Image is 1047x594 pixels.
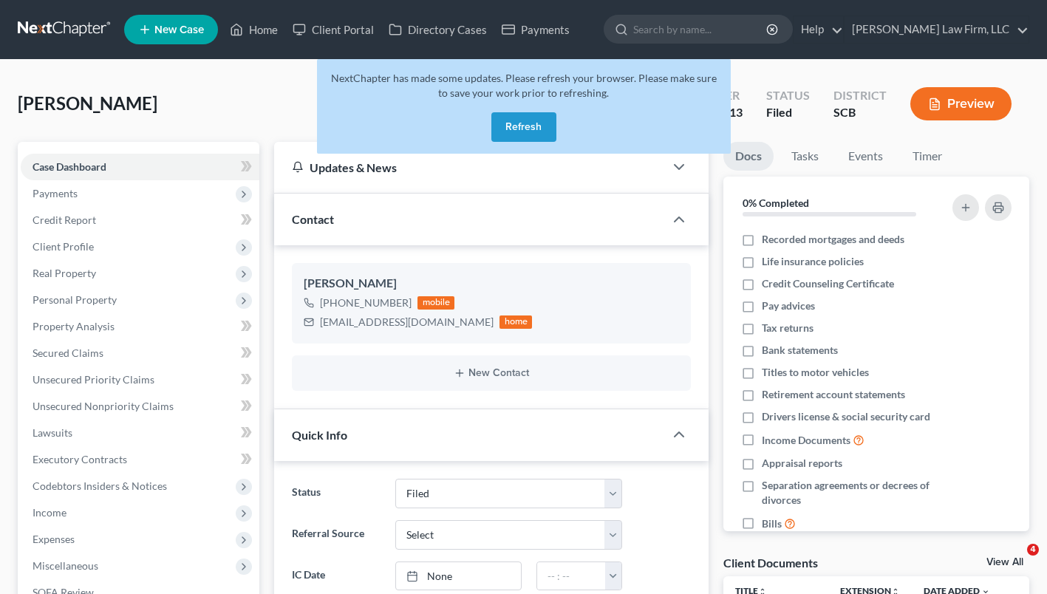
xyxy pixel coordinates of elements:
span: Client Profile [33,240,94,253]
div: [PERSON_NAME] [304,275,679,293]
span: Payments [33,187,78,199]
label: Status [284,479,388,508]
a: Property Analysis [21,313,259,340]
label: IC Date [284,561,388,591]
a: None [396,562,520,590]
a: Client Portal [285,16,381,43]
span: Separation agreements or decrees of divorces [762,478,941,508]
span: Secured Claims [33,346,103,359]
span: Real Property [33,267,96,279]
a: Tasks [780,142,831,171]
input: -- : -- [537,562,606,590]
span: Credit Counseling Certificate [762,276,894,291]
span: 4 [1027,544,1039,556]
div: home [499,315,532,329]
a: Events [836,142,895,171]
a: Lawsuits [21,420,259,446]
div: Status [766,87,810,104]
span: Income [33,506,66,519]
div: Updates & News [292,160,647,175]
span: [PERSON_NAME] [18,92,157,114]
a: Unsecured Nonpriority Claims [21,393,259,420]
a: View All [986,557,1023,567]
div: SCB [833,104,887,121]
span: Life insurance policies [762,254,864,269]
span: New Case [154,24,204,35]
span: Lawsuits [33,426,72,439]
span: Property Analysis [33,320,115,332]
span: Miscellaneous [33,559,98,572]
a: Case Dashboard [21,154,259,180]
span: Codebtors Insiders & Notices [33,479,167,492]
a: Directory Cases [381,16,494,43]
a: Secured Claims [21,340,259,366]
input: Search by name... [633,16,768,43]
a: Payments [494,16,577,43]
span: Unsecured Nonpriority Claims [33,400,174,412]
div: Client Documents [723,555,818,570]
iframe: Intercom live chat [997,544,1032,579]
span: Personal Property [33,293,117,306]
span: Bills [762,516,782,531]
span: Credit Report [33,214,96,226]
span: Case Dashboard [33,160,106,173]
span: Bank statements [762,343,838,358]
span: Appraisal reports [762,456,842,471]
span: Quick Info [292,428,347,442]
button: New Contact [304,367,679,379]
div: Filed [766,104,810,121]
a: Help [794,16,843,43]
span: Expenses [33,533,75,545]
span: Retirement account statements [762,387,905,402]
a: Home [222,16,285,43]
span: Titles to motor vehicles [762,365,869,380]
a: Docs [723,142,774,171]
label: Referral Source [284,520,388,550]
a: Credit Report [21,207,259,233]
span: Contact [292,212,334,226]
span: Tax returns [762,321,814,335]
span: Recorded mortgages and deeds [762,232,904,247]
div: [PHONE_NUMBER] [320,296,412,310]
span: Pay advices [762,298,815,313]
a: Executory Contracts [21,446,259,473]
div: District [833,87,887,104]
a: Unsecured Priority Claims [21,366,259,393]
strong: 0% Completed [743,197,809,209]
span: Income Documents [762,433,850,448]
div: [EMAIL_ADDRESS][DOMAIN_NAME] [320,315,494,330]
span: NextChapter has made some updates. Please refresh your browser. Please make sure to save your wor... [331,72,717,99]
span: 13 [729,105,743,119]
button: Refresh [491,112,556,142]
span: Unsecured Priority Claims [33,373,154,386]
a: Timer [901,142,954,171]
button: Preview [910,87,1012,120]
span: Drivers license & social security card [762,409,930,424]
a: [PERSON_NAME] Law Firm, LLC [845,16,1029,43]
span: Executory Contracts [33,453,127,465]
div: mobile [417,296,454,310]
